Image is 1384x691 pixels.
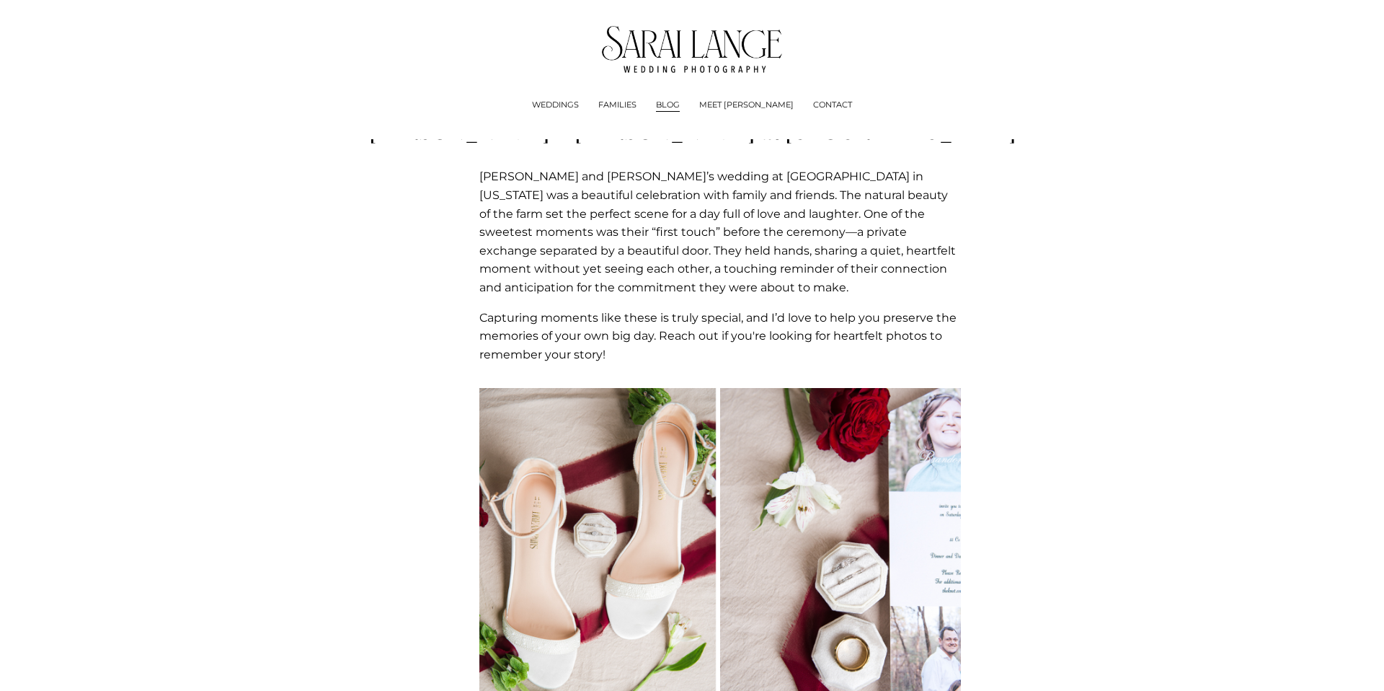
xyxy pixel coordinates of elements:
[602,26,783,73] img: Tennessee Wedding Photographer - Sarai Lange Photography
[813,98,852,113] a: CONTACT
[479,309,961,364] p: Capturing moments like these is truly special, and I’d love to help you preserve the memories of ...
[656,98,680,113] a: BLOG
[479,167,961,296] p: [PERSON_NAME] and [PERSON_NAME]’s wedding at [GEOGRAPHIC_DATA] in [US_STATE] was a beautiful cele...
[532,99,579,112] span: WEDDINGS
[532,98,579,113] a: folder dropdown
[598,98,636,113] a: FAMILIES
[699,98,794,113] a: MEET [PERSON_NAME]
